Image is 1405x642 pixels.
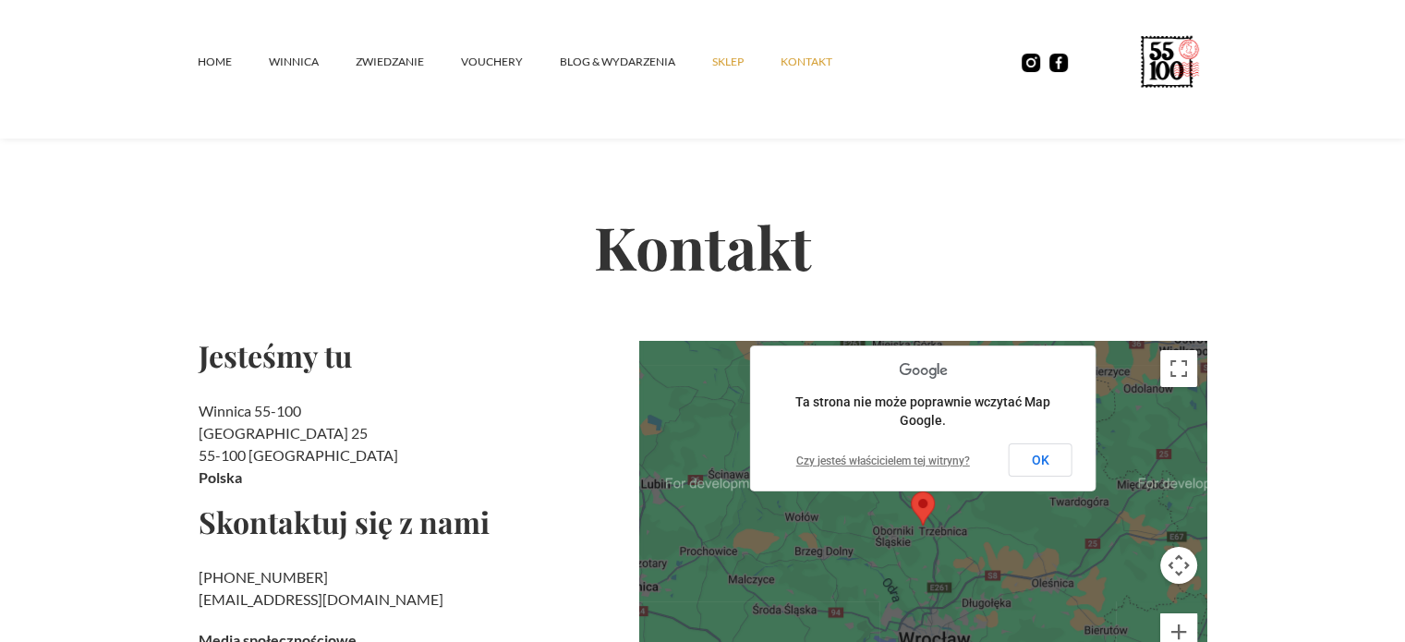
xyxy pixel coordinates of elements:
a: Czy jesteś właścicielem tej witryny? [796,454,970,467]
a: vouchery [461,34,560,90]
h2: Jesteśmy tu [199,341,624,370]
div: Map pin [911,491,935,526]
span: Ta strona nie może poprawnie wczytać Map Google. [795,394,1050,428]
a: Home [198,34,269,90]
button: Sterowanie kamerą na mapie [1160,547,1197,584]
button: OK [1009,443,1072,477]
a: winnica [269,34,356,90]
a: kontakt [781,34,869,90]
h2: Skontaktuj się z nami [199,507,624,537]
button: Włącz widok pełnoekranowy [1160,350,1197,387]
h2: Kontakt [199,151,1207,341]
a: [PHONE_NUMBER] [199,568,328,586]
h2: ‍ [199,566,624,611]
a: Blog & Wydarzenia [560,34,712,90]
a: ZWIEDZANIE [356,34,461,90]
strong: Polska [199,468,242,486]
a: SKLEP [712,34,781,90]
a: [EMAIL_ADDRESS][DOMAIN_NAME] [199,590,443,608]
h2: Winnica 55-100 [GEOGRAPHIC_DATA] 25 55-100 [GEOGRAPHIC_DATA] [199,400,624,489]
